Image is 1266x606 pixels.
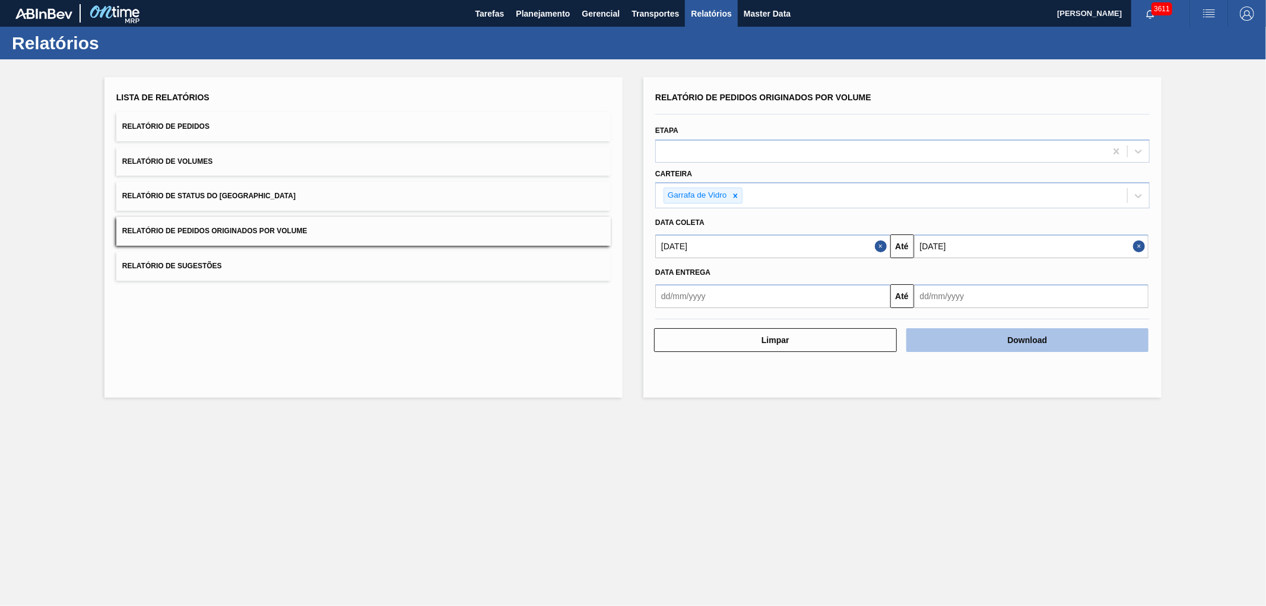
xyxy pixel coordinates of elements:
[655,218,705,227] span: Data coleta
[116,112,611,141] button: Relatório de Pedidos
[1240,7,1254,21] img: Logout
[1133,234,1148,258] button: Close
[116,217,611,246] button: Relatório de Pedidos Originados por Volume
[655,93,871,102] span: Relatório de Pedidos Originados por Volume
[122,227,307,235] span: Relatório de Pedidos Originados por Volume
[655,126,678,135] label: Etapa
[116,147,611,176] button: Relatório de Volumes
[582,7,620,21] span: Gerencial
[655,268,710,277] span: Data Entrega
[890,284,914,308] button: Até
[655,234,890,258] input: dd/mm/yyyy
[906,328,1149,352] button: Download
[914,284,1149,308] input: dd/mm/yyyy
[12,36,223,50] h1: Relatórios
[122,192,296,200] span: Relatório de Status do [GEOGRAPHIC_DATA]
[122,122,210,131] span: Relatório de Pedidos
[655,284,890,308] input: dd/mm/yyyy
[116,93,210,102] span: Lista de Relatórios
[890,234,914,258] button: Até
[1151,2,1172,15] span: 3611
[691,7,731,21] span: Relatórios
[475,7,505,21] span: Tarefas
[116,182,611,211] button: Relatório de Status do [GEOGRAPHIC_DATA]
[122,262,222,270] span: Relatório de Sugestões
[116,252,611,281] button: Relatório de Sugestões
[632,7,679,21] span: Transportes
[1202,7,1216,21] img: userActions
[744,7,791,21] span: Master Data
[1131,5,1169,22] button: Notificações
[914,234,1149,258] input: dd/mm/yyyy
[516,7,570,21] span: Planejamento
[875,234,890,258] button: Close
[654,328,897,352] button: Limpar
[15,8,72,19] img: TNhmsLtSVTkK8tSr43FrP2fwEKptu5GPRR3wAAAABJRU5ErkJggg==
[664,188,729,203] div: Garrafa de Vidro
[122,157,212,166] span: Relatório de Volumes
[655,170,692,178] label: Carteira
